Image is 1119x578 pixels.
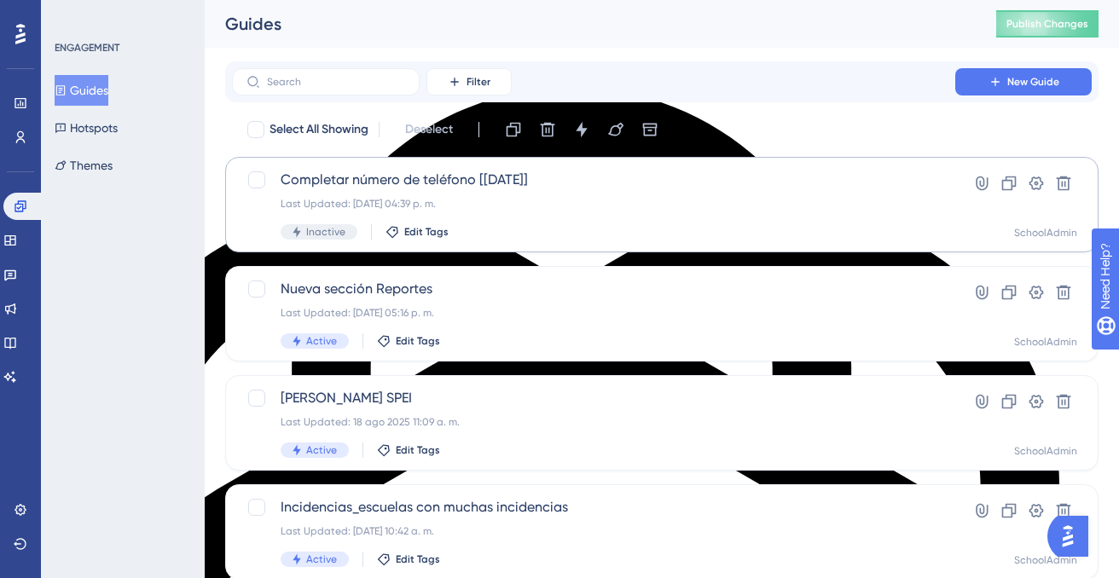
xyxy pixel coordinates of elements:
[377,334,440,348] button: Edit Tags
[396,552,440,566] span: Edit Tags
[1006,17,1088,31] span: Publish Changes
[306,334,337,348] span: Active
[40,4,107,25] span: Need Help?
[1014,553,1077,567] div: SchoolAdmin
[390,114,468,145] button: Deselect
[55,113,118,143] button: Hotspots
[396,334,440,348] span: Edit Tags
[281,497,907,517] span: Incidencias_escuelas con muchas incidencias
[281,170,907,190] span: Completar número de teléfono [[DATE]]
[306,225,345,239] span: Inactive
[955,68,1092,95] button: New Guide
[1014,444,1077,458] div: SchoolAdmin
[281,306,907,320] div: Last Updated: [DATE] 05:16 p. m.
[225,12,954,36] div: Guides
[55,75,108,106] button: Guides
[281,388,907,408] span: [PERSON_NAME] SPEI
[55,150,113,181] button: Themes
[386,225,449,239] button: Edit Tags
[281,415,907,429] div: Last Updated: 18 ago 2025 11:09 a. m.
[267,76,405,88] input: Search
[270,119,368,140] span: Select All Showing
[377,552,440,566] button: Edit Tags
[281,197,907,211] div: Last Updated: [DATE] 04:39 p. m.
[306,552,337,566] span: Active
[467,75,490,89] span: Filter
[281,524,907,538] div: Last Updated: [DATE] 10:42 a. m.
[396,443,440,457] span: Edit Tags
[1014,335,1077,349] div: SchoolAdmin
[1047,511,1099,562] iframe: UserGuiding AI Assistant Launcher
[281,279,907,299] span: Nueva sección Reportes
[996,10,1099,38] button: Publish Changes
[306,443,337,457] span: Active
[404,225,449,239] span: Edit Tags
[55,41,119,55] div: ENGAGEMENT
[377,443,440,457] button: Edit Tags
[1014,226,1077,240] div: SchoolAdmin
[1007,75,1059,89] span: New Guide
[405,119,453,140] span: Deselect
[426,68,512,95] button: Filter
